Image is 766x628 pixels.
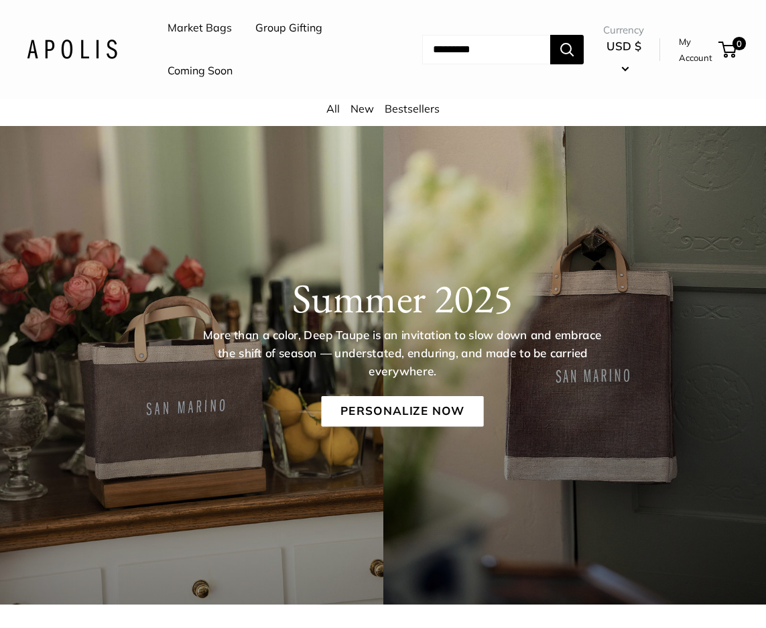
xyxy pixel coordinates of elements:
[350,102,374,115] a: New
[326,102,340,115] a: All
[195,326,609,380] p: More than a color, Deep Taupe is an invitation to slow down and embrace the shift of season — und...
[27,40,117,59] img: Apolis
[603,36,644,78] button: USD $
[385,102,440,115] a: Bestsellers
[550,35,584,64] button: Search
[422,35,550,64] input: Search...
[321,396,483,427] a: Personalize Now
[168,18,232,38] a: Market Bags
[603,21,644,40] span: Currency
[732,37,746,50] span: 0
[168,61,233,81] a: Coming Soon
[679,34,714,66] a: My Account
[607,39,641,53] span: USD $
[255,18,322,38] a: Group Gifting
[720,42,737,58] a: 0
[64,274,741,322] h1: Summer 2025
